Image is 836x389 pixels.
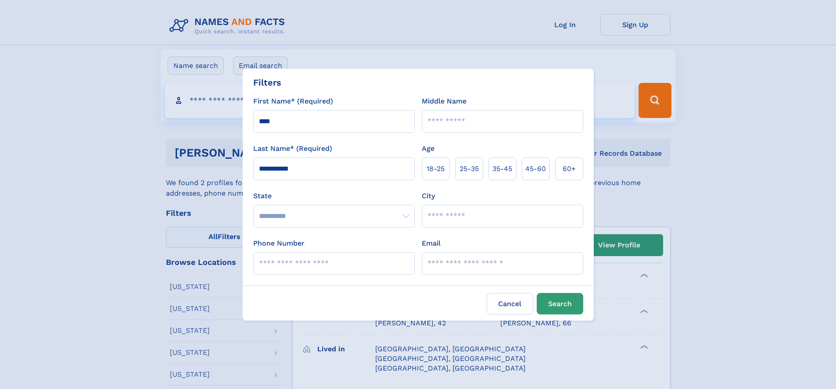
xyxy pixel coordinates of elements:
label: State [253,191,415,201]
div: Filters [253,76,281,89]
label: City [422,191,435,201]
label: First Name* (Required) [253,96,333,107]
button: Search [537,293,583,314]
span: 35‑45 [492,164,512,174]
label: Cancel [487,293,533,314]
label: Last Name* (Required) [253,143,332,154]
span: 25‑35 [459,164,479,174]
span: 60+ [563,164,576,174]
label: Middle Name [422,96,466,107]
span: 18‑25 [427,164,445,174]
label: Phone Number [253,238,305,249]
label: Email [422,238,441,249]
label: Age [422,143,434,154]
span: 45‑60 [525,164,546,174]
